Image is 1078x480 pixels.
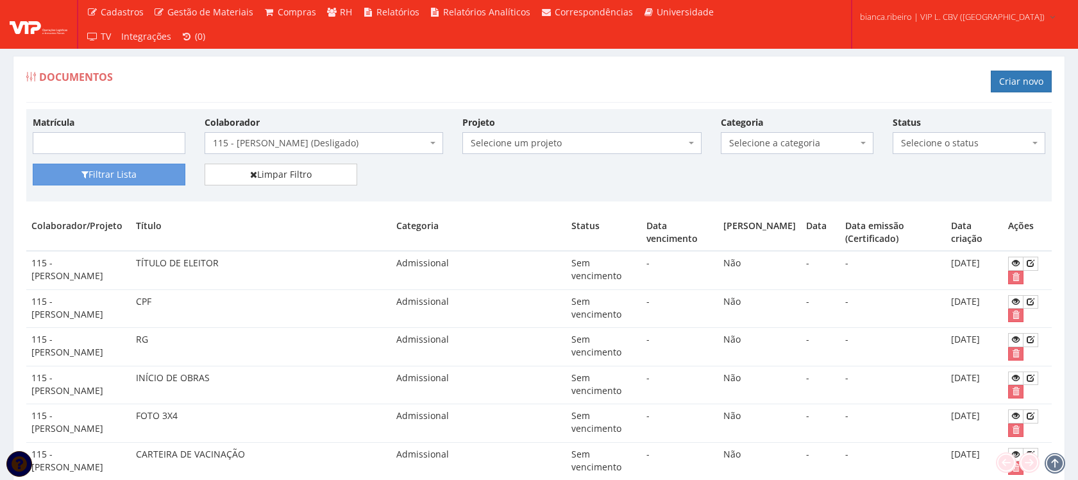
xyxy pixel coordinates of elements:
td: Não [718,404,801,443]
th: Título [131,214,391,251]
td: - [801,251,840,289]
td: - [641,366,719,404]
td: 115 - [PERSON_NAME] [26,251,131,289]
td: - [641,328,719,366]
td: - [801,289,840,328]
span: Selecione a categoria [729,137,857,150]
td: Sem vencimento [566,366,641,404]
th: Data emissão (Certificado) [840,214,945,251]
label: Status [893,116,921,129]
span: 115 - CLAUDIO BATISTA DOS SANTOS (Desligado) [213,137,427,150]
th: Data vencimento [641,214,719,251]
a: Criar novo [991,71,1052,92]
td: 115 - [PERSON_NAME] [26,404,131,443]
th: Categoria [391,214,566,251]
td: Não [718,366,801,404]
td: INÍCIO DE OBRAS [131,366,391,404]
td: RG [131,328,391,366]
th: Data criação [946,214,1004,251]
td: Admissional [391,366,566,404]
span: (0) [195,30,205,42]
td: Sem vencimento [566,328,641,366]
span: Selecione um projeto [471,137,685,150]
a: Limpar Filtro [205,164,357,185]
td: [DATE] [946,366,1004,404]
a: TV [81,24,116,49]
td: - [801,328,840,366]
span: Compras [278,6,316,18]
td: Não [718,251,801,289]
span: Selecione o status [893,132,1045,154]
td: Admissional [391,404,566,443]
span: Relatórios [376,6,419,18]
td: Sem vencimento [566,404,641,443]
td: Admissional [391,251,566,289]
td: - [840,289,945,328]
label: Matrícula [33,116,74,129]
span: Gestão de Materiais [167,6,253,18]
span: Selecione um projeto [462,132,701,154]
td: Não [718,328,801,366]
span: Correspondências [555,6,633,18]
td: [DATE] [946,251,1004,289]
span: Selecione o status [901,137,1029,150]
td: 115 - [PERSON_NAME] [26,328,131,366]
span: Relatórios Analíticos [443,6,530,18]
td: - [641,251,719,289]
span: RH [340,6,352,18]
label: Projeto [462,116,495,129]
th: [PERSON_NAME] [718,214,801,251]
td: - [641,289,719,328]
td: Admissional [391,328,566,366]
label: Categoria [721,116,763,129]
a: Integrações [116,24,176,49]
label: Colaborador [205,116,260,129]
td: - [840,251,945,289]
td: Sem vencimento [566,289,641,328]
th: Ações [1003,214,1052,251]
td: - [801,404,840,443]
td: FOTO 3X4 [131,404,391,443]
th: Status [566,214,641,251]
span: Documentos [39,70,113,84]
th: Data [801,214,840,251]
td: Não [718,289,801,328]
td: [DATE] [946,328,1004,366]
button: Filtrar Lista [33,164,185,185]
td: - [840,366,945,404]
td: [DATE] [946,289,1004,328]
td: 115 - [PERSON_NAME] [26,366,131,404]
td: Admissional [391,289,566,328]
td: - [801,366,840,404]
td: - [840,404,945,443]
td: Sem vencimento [566,251,641,289]
td: - [840,328,945,366]
span: Integrações [121,30,171,42]
span: TV [101,30,111,42]
span: 115 - CLAUDIO BATISTA DOS SANTOS (Desligado) [205,132,443,154]
th: Colaborador/Projeto [26,214,131,251]
td: TÍTULO DE ELEITOR [131,251,391,289]
span: Cadastros [101,6,144,18]
span: bianca.ribeiro | VIP L. CBV ([GEOGRAPHIC_DATA]) [860,10,1045,23]
span: Selecione a categoria [721,132,873,154]
a: (0) [176,24,211,49]
img: logo [10,15,67,34]
td: CPF [131,289,391,328]
td: 115 - [PERSON_NAME] [26,289,131,328]
td: [DATE] [946,404,1004,443]
td: - [641,404,719,443]
span: Universidade [657,6,714,18]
